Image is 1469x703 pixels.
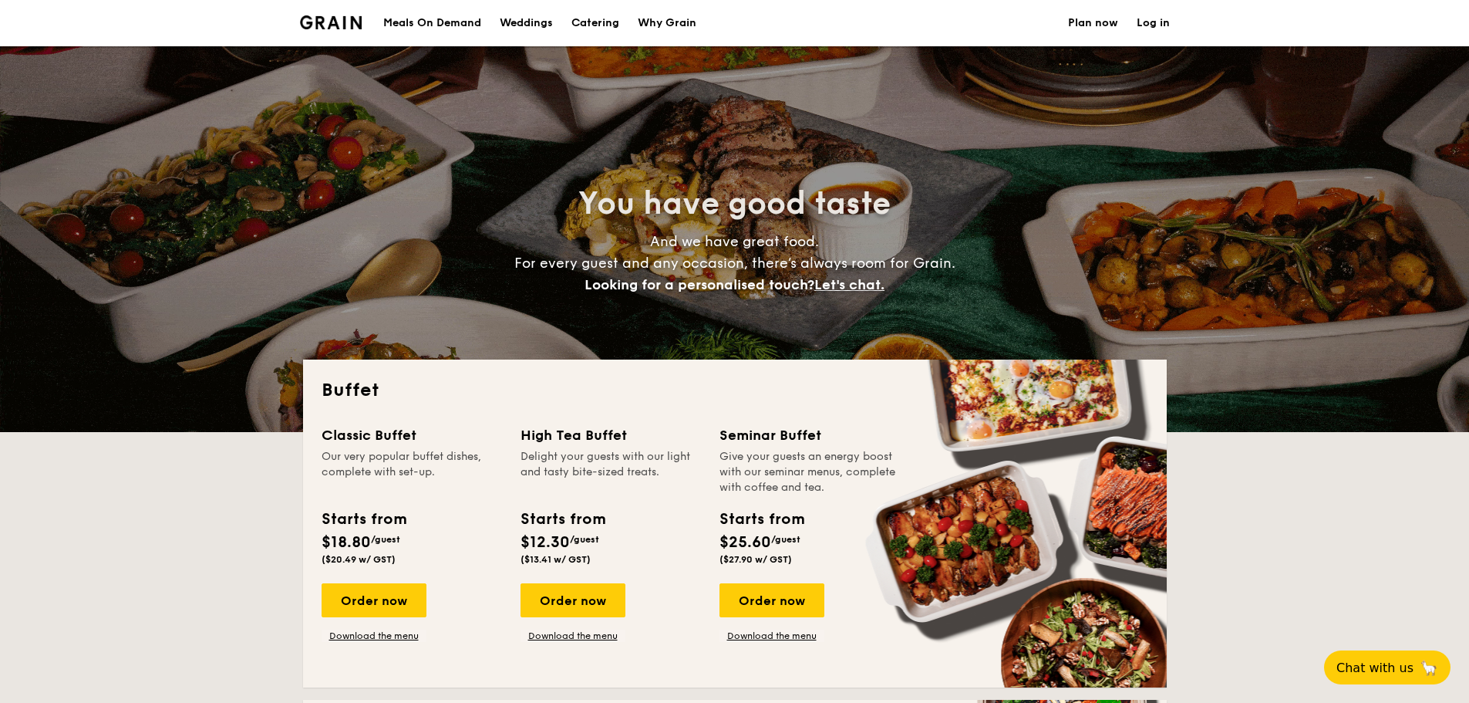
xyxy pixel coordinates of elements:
[521,508,605,531] div: Starts from
[521,554,591,565] span: ($13.41 w/ GST)
[814,276,884,293] span: Let's chat.
[322,583,426,617] div: Order now
[300,15,362,29] img: Grain
[1324,651,1450,684] button: Chat with us🦙
[521,449,701,495] div: Delight your guests with our light and tasty bite-sized treats.
[719,508,804,531] div: Starts from
[719,554,792,565] span: ($27.90 w/ GST)
[771,534,800,545] span: /guest
[1336,661,1413,675] span: Chat with us
[322,424,502,446] div: Classic Buffet
[514,233,955,293] span: And we have great food. For every guest and any occasion, there’s always room for Grain.
[322,554,396,565] span: ($20.49 w/ GST)
[322,630,426,642] a: Download the menu
[719,583,824,617] div: Order now
[570,534,599,545] span: /guest
[719,630,824,642] a: Download the menu
[322,449,502,495] div: Our very popular buffet dishes, complete with set-up.
[300,15,362,29] a: Logotype
[521,583,625,617] div: Order now
[521,630,625,642] a: Download the menu
[585,276,814,293] span: Looking for a personalised touch?
[371,534,400,545] span: /guest
[1420,659,1438,677] span: 🦙
[578,185,891,222] span: You have good taste
[719,533,771,552] span: $25.60
[521,424,701,446] div: High Tea Buffet
[521,533,570,552] span: $12.30
[322,378,1148,403] h2: Buffet
[322,508,406,531] div: Starts from
[719,449,900,495] div: Give your guests an energy boost with our seminar menus, complete with coffee and tea.
[322,533,371,552] span: $18.80
[719,424,900,446] div: Seminar Buffet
